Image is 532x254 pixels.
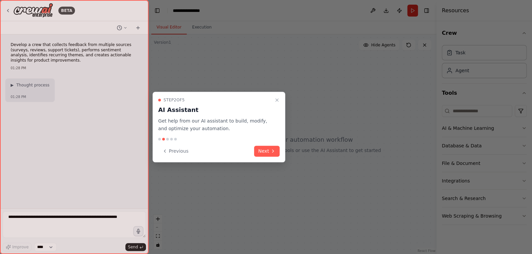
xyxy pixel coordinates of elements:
p: Get help from our AI assistant to build, modify, and optimize your automation. [158,117,272,132]
span: Step 2 of 5 [164,97,185,103]
button: Hide left sidebar [153,6,162,15]
button: Previous [158,146,192,157]
button: Next [254,146,280,157]
h3: AI Assistant [158,105,272,115]
button: Close walkthrough [273,96,281,104]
